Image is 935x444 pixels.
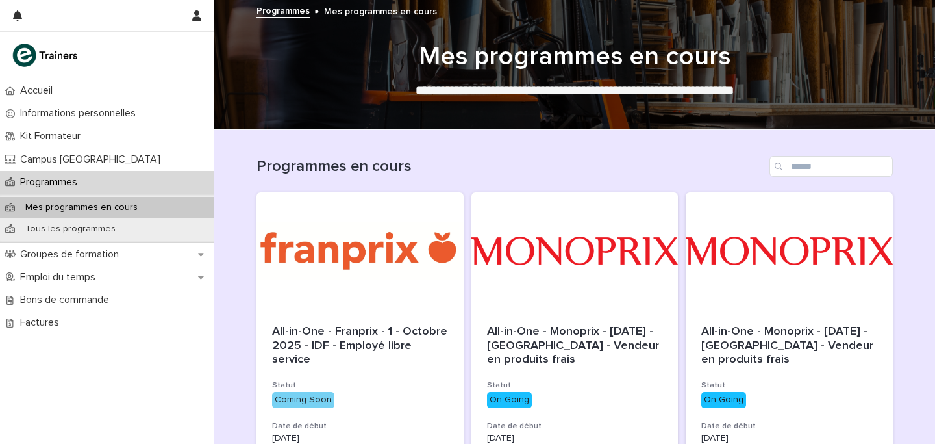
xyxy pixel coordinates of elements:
div: On Going [487,392,532,408]
span: All-in-One - Franprix - 1 - Octobre 2025 - IDF - Employé libre service [272,326,451,365]
h3: Statut [272,380,448,391]
p: [DATE] [487,433,663,444]
p: Kit Formateur [15,130,91,142]
p: Factures [15,317,69,329]
p: [DATE] [701,433,877,444]
p: Bons de commande [15,294,119,306]
p: Accueil [15,85,63,97]
p: [DATE] [272,433,448,444]
h3: Date de début [272,421,448,432]
p: Mes programmes en cours [15,202,148,213]
h3: Statut [487,380,663,391]
div: On Going [701,392,746,408]
p: Mes programmes en cours [324,3,437,18]
span: All-in-One - Monoprix - [DATE] - [GEOGRAPHIC_DATA] - Vendeur en produits frais [487,326,662,365]
p: Groupes de formation [15,248,129,261]
p: Emploi du temps [15,271,106,283]
img: K0CqGN7SDeD6s4JG8KQk [10,42,82,68]
span: All-in-One - Monoprix - [DATE] - [GEOGRAPHIC_DATA] - Vendeur en produits frais [701,326,877,365]
p: Programmes [15,176,88,189]
h1: Programmes en cours [256,157,764,176]
a: Programmes [256,3,310,18]
input: Search [769,156,893,177]
h1: Mes programmes en cours [256,41,893,72]
h3: Statut [701,380,877,391]
div: Coming Soon [272,392,334,408]
h3: Date de début [487,421,663,432]
p: Informations personnelles [15,107,146,120]
p: Campus [GEOGRAPHIC_DATA] [15,153,171,166]
h3: Date de début [701,421,877,432]
p: Tous les programmes [15,224,126,235]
